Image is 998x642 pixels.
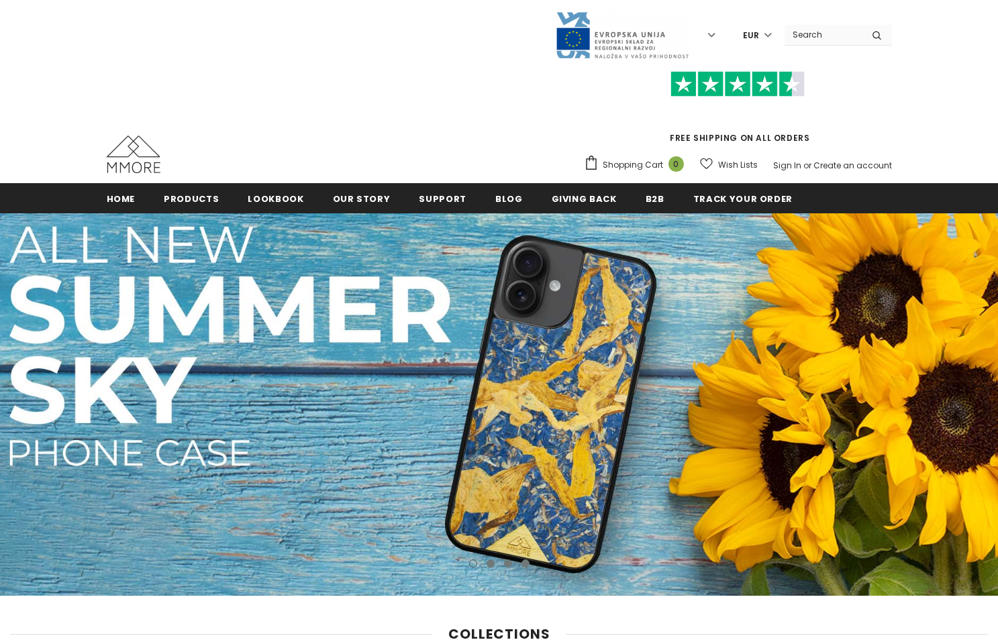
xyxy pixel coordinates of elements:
img: Trust Pilot Stars [670,71,805,97]
button: 1 [469,559,477,568]
span: support [419,193,466,205]
span: Track your order [693,193,793,205]
a: Our Story [333,183,391,213]
span: B2B [646,193,664,205]
span: Blog [495,193,523,205]
img: MMORE Cases [107,136,160,173]
a: Products [164,183,219,213]
span: 0 [668,156,684,172]
a: Blog [495,183,523,213]
a: Track your order [693,183,793,213]
span: Shopping Cart [603,158,663,172]
a: support [419,183,466,213]
a: Wish Lists [700,153,758,176]
span: Wish Lists [718,158,758,172]
a: Sign In [773,160,801,171]
a: Create an account [813,160,892,171]
span: Our Story [333,193,391,205]
span: Products [164,193,219,205]
span: Home [107,193,136,205]
a: Shopping Cart 0 [584,155,691,175]
button: 2 [487,559,495,568]
a: B2B [646,183,664,213]
button: 3 [504,559,512,568]
input: Search Site [785,25,862,44]
img: Javni Razpis [555,11,689,60]
span: EUR [743,29,759,42]
span: or [803,160,811,171]
a: Javni Razpis [555,29,689,40]
span: Lookbook [248,193,303,205]
span: Giving back [552,193,617,205]
a: Giving back [552,183,617,213]
a: Home [107,183,136,213]
button: 4 [521,559,530,568]
a: Lookbook [248,183,303,213]
iframe: Customer reviews powered by Trustpilot [584,97,892,131]
span: FREE SHIPPING ON ALL ORDERS [584,77,892,144]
